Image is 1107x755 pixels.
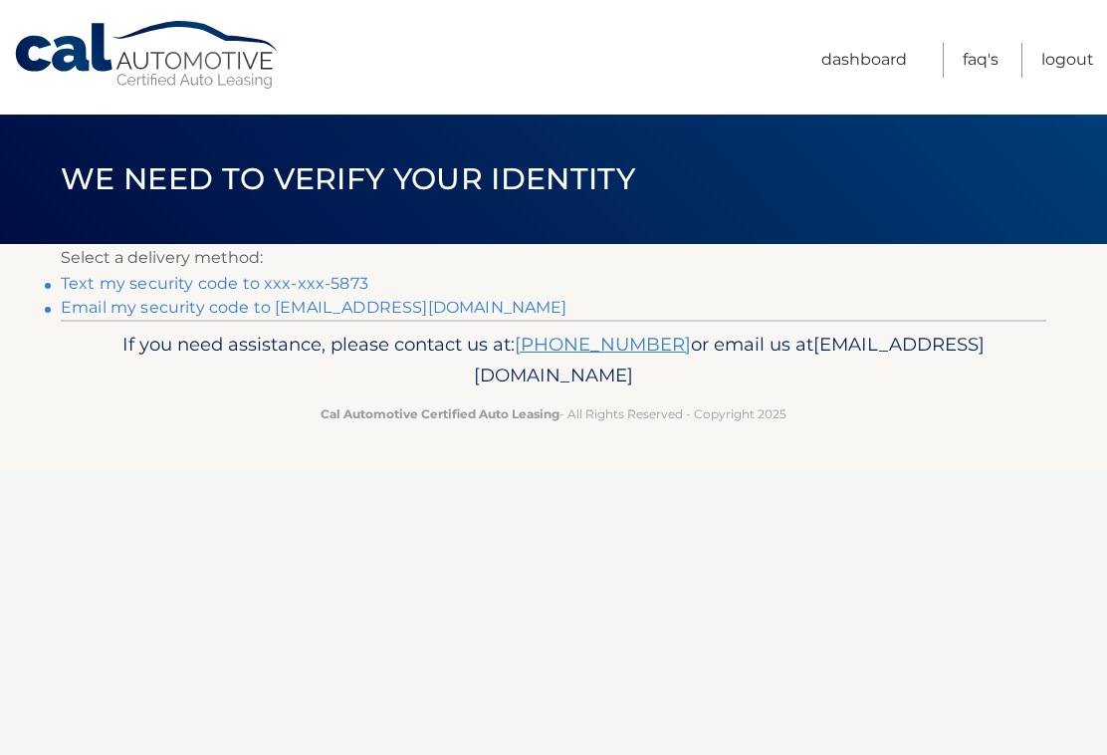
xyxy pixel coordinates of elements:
[13,20,282,91] a: Cal Automotive
[821,43,907,78] a: Dashboard
[74,403,1033,424] p: - All Rights Reserved - Copyright 2025
[963,43,998,78] a: FAQ's
[61,160,635,197] span: We need to verify your identity
[74,329,1033,392] p: If you need assistance, please contact us at: or email us at
[1041,43,1094,78] a: Logout
[61,244,1046,272] p: Select a delivery method:
[61,298,567,317] a: Email my security code to [EMAIL_ADDRESS][DOMAIN_NAME]
[61,274,368,293] a: Text my security code to xxx-xxx-5873
[321,406,559,421] strong: Cal Automotive Certified Auto Leasing
[515,333,691,356] a: [PHONE_NUMBER]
